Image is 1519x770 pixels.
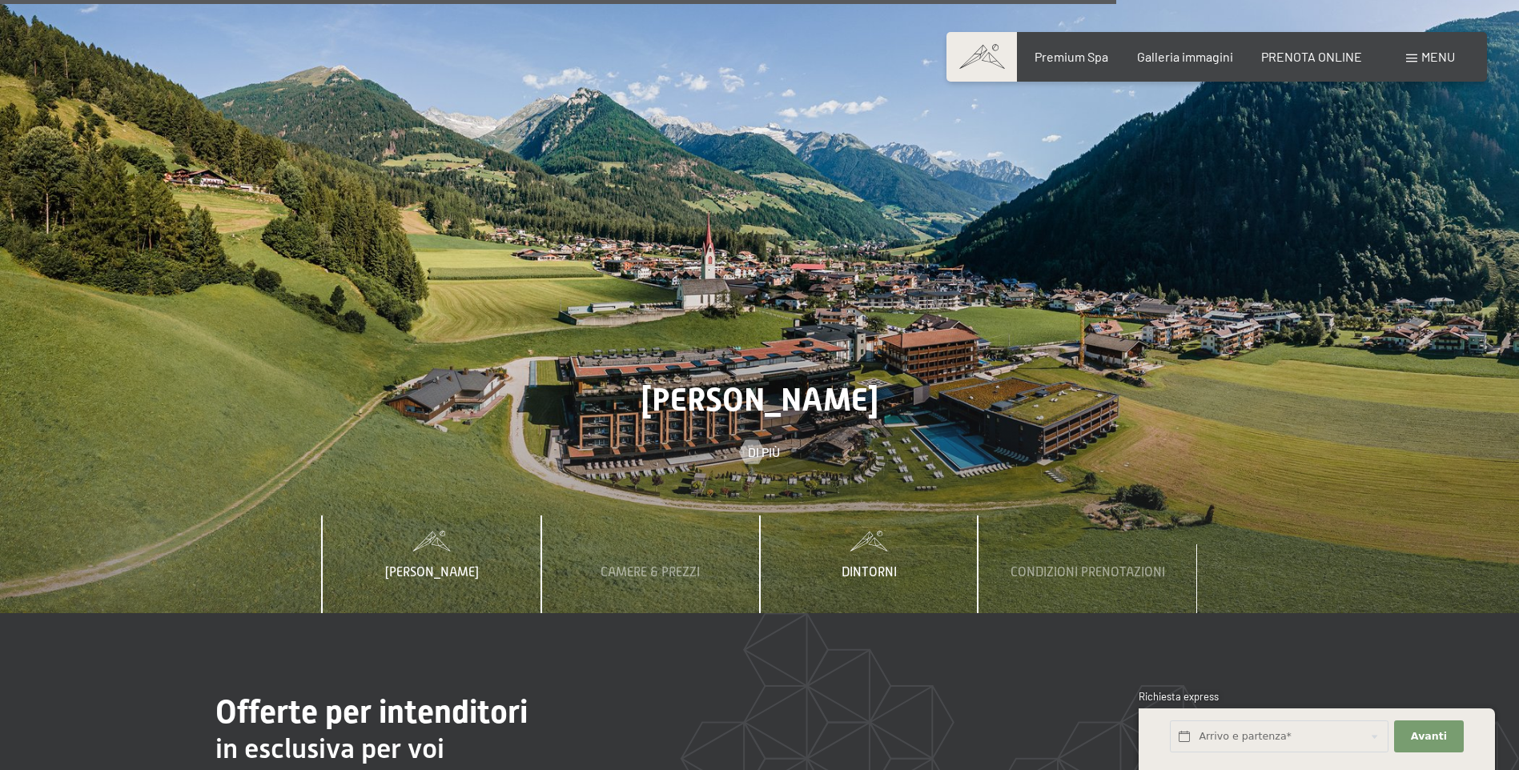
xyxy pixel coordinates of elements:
[740,443,780,461] a: Di più
[601,565,700,580] span: Camere & Prezzi
[1394,720,1463,753] button: Avanti
[1139,690,1219,703] span: Richiesta express
[215,693,528,731] span: Offerte per intenditori
[1411,729,1447,744] span: Avanti
[842,565,897,580] span: Dintorni
[641,381,878,419] span: [PERSON_NAME]
[215,732,444,764] span: in esclusiva per voi
[1137,49,1233,64] a: Galleria immagini
[748,443,780,461] span: Di più
[1035,49,1108,64] a: Premium Spa
[1421,49,1455,64] span: Menu
[1261,49,1362,64] a: PRENOTA ONLINE
[1011,565,1165,580] span: Condizioni prenotazioni
[385,565,479,580] span: [PERSON_NAME]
